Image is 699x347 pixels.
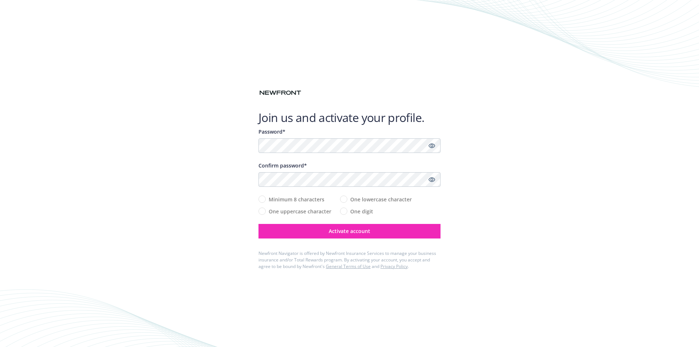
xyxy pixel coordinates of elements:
a: General Terms of Use [326,263,371,269]
span: Password* [258,128,285,135]
input: Confirm your unique password... [258,172,441,187]
span: Minimum 8 characters [269,196,324,203]
a: Privacy Policy [380,263,408,269]
span: Activate account [329,228,370,234]
h1: Join us and activate your profile. [258,110,441,125]
span: Confirm password* [258,162,307,169]
span: One uppercase character [269,208,331,215]
a: Show password [427,141,436,150]
a: Show password [427,175,436,184]
button: Activate account [258,224,441,238]
span: One lowercase character [350,196,412,203]
input: Enter a unique password... [258,138,441,153]
span: One digit [350,208,373,215]
div: Newfront Navigator is offered by Newfront Insurance Services to manage your business insurance an... [258,250,441,270]
img: Newfront logo [258,89,302,97]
